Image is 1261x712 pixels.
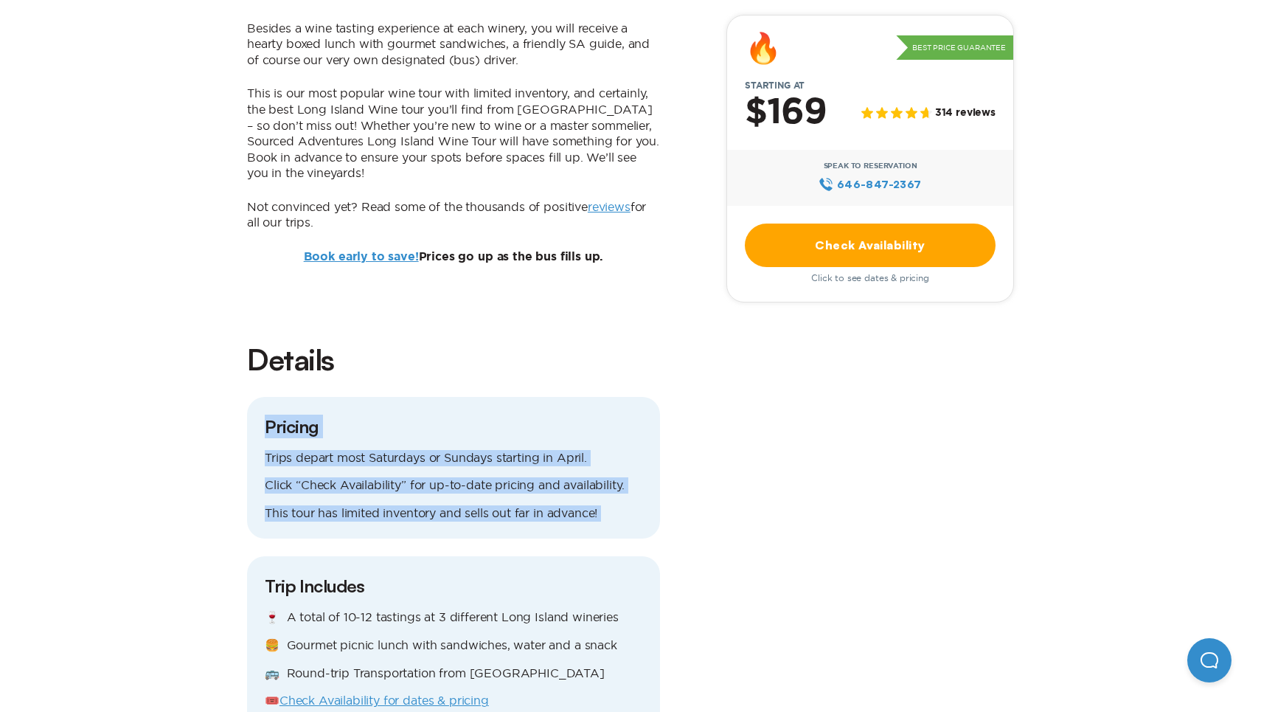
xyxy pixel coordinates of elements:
p: Best Price Guarantee [896,35,1013,61]
span: Starting at [727,80,822,91]
h2: Details [247,339,660,379]
span: 314 reviews [935,108,996,120]
a: 646‍-847‍-2367 [819,176,921,193]
p: 🍔 Gourmet picnic lunch with sandwiches, water and a snack [265,637,642,654]
span: Click to see dates & pricing [811,273,929,283]
h3: Trip Includes [265,574,642,598]
p: Besides a wine tasting experience at each winery, you will receive a hearty boxed lunch with gour... [247,21,660,69]
a: Book early to save! [304,251,419,263]
p: 🚌 Round-trip Transportation from [GEOGRAPHIC_DATA] [265,666,642,682]
a: Check Availability [745,224,996,267]
p: Not convinced yet? Read some of the thousands of positive for all our trips. [247,199,660,231]
p: This tour has limited inventory and sells out far in advance! [265,505,642,522]
span: 646‍-847‍-2367 [837,176,922,193]
a: Check Availability for dates & pricing [279,694,489,707]
a: reviews [588,200,630,213]
iframe: Help Scout Beacon - Open [1187,638,1232,682]
h2: $169 [745,94,827,132]
h3: Pricing [265,415,642,438]
p: Click “Check Availability” for up-to-date pricing and availability. [265,477,642,494]
div: 🔥 [745,33,782,63]
span: Speak to Reservation [824,162,917,170]
p: 🍷 A total of 10-12 tastings at 3 different Long Island wineries [265,609,642,626]
p: Trips depart most Saturdays or Sundays starting in April. [265,450,642,466]
p: This is our most popular wine tour with limited inventory, and certainly, the best Long Island Wi... [247,86,660,182]
b: Prices go up as the bus fills up. [304,251,604,263]
p: 🎟️ [265,693,642,709]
